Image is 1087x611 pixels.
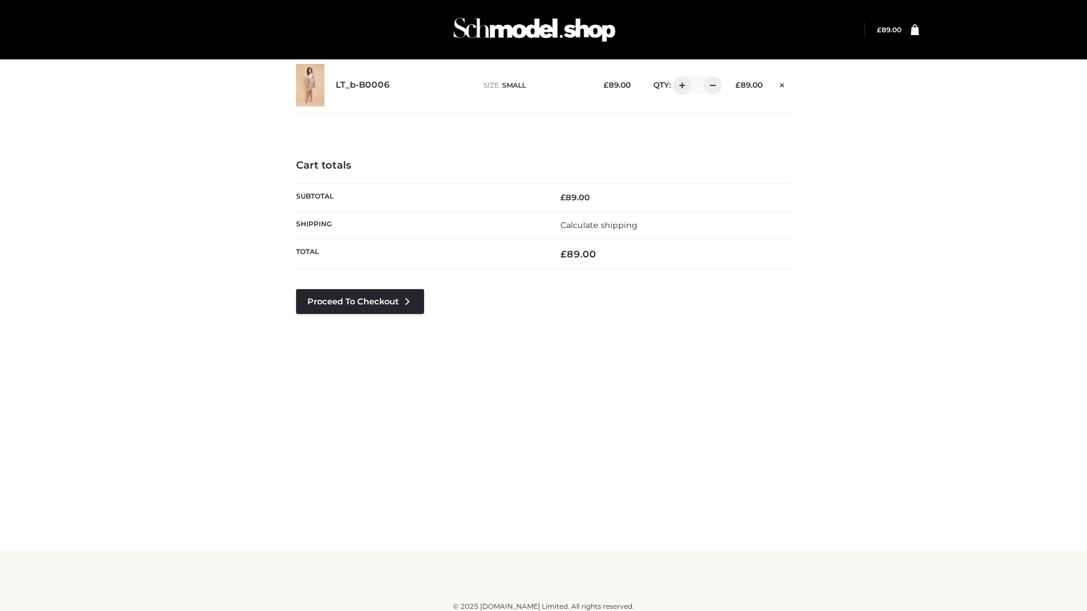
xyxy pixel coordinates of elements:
a: LT_b-B0006 [336,80,390,91]
th: Total [296,239,543,269]
span: £ [604,80,609,89]
a: Remove this item [774,76,791,91]
bdi: 89.00 [560,192,590,203]
span: £ [560,192,566,203]
div: QTY: [642,76,718,94]
p: size : [483,80,586,91]
span: £ [877,25,881,34]
h4: Cart totals [296,160,791,172]
span: £ [560,248,567,260]
bdi: 89.00 [560,248,596,260]
a: Proceed to Checkout [296,289,424,314]
bdi: 89.00 [877,25,901,34]
bdi: 89.00 [735,80,763,89]
a: Calculate shipping [560,220,637,230]
span: SMALL [502,81,526,89]
span: £ [735,80,741,89]
img: Schmodel Admin 964 [450,7,619,52]
a: £89.00 [877,25,901,34]
th: Shipping [296,211,543,239]
bdi: 89.00 [604,80,631,89]
th: Subtotal [296,183,543,211]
